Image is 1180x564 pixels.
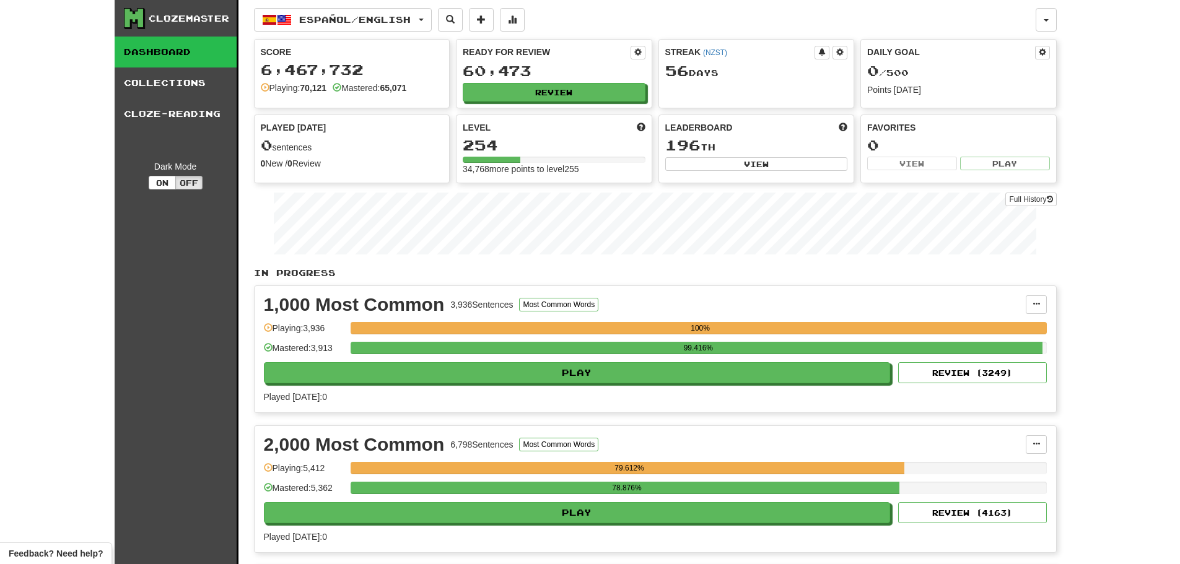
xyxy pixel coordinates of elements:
span: Open feedback widget [9,547,103,560]
a: Full History [1005,193,1056,206]
div: 6,467,732 [261,62,444,77]
strong: 0 [261,158,266,168]
div: Score [261,46,444,58]
span: Played [DATE] [261,121,326,134]
div: 0 [867,137,1050,153]
button: Review (3249) [898,362,1047,383]
div: th [665,137,848,154]
button: On [149,176,176,189]
a: Cloze-Reading [115,98,237,129]
div: Playing: 3,936 [264,322,344,342]
button: Play [960,157,1050,170]
span: Played [DATE]: 0 [264,532,327,542]
div: 1,000 Most Common [264,295,445,314]
span: 0 [867,62,879,79]
button: Off [175,176,203,189]
div: Favorites [867,121,1050,134]
div: 6,798 Sentences [450,438,513,451]
button: Most Common Words [519,438,598,451]
button: Play [264,502,891,523]
div: Mastered: [333,82,406,94]
div: Dark Mode [124,160,227,173]
div: Daily Goal [867,46,1035,59]
span: 196 [665,136,701,154]
div: Playing: [261,82,327,94]
div: Day s [665,63,848,79]
span: Played [DATE]: 0 [264,392,327,402]
div: 34,768 more points to level 255 [463,163,645,175]
div: Ready for Review [463,46,631,58]
div: New / Review [261,157,444,170]
button: More stats [500,8,525,32]
div: 100% [354,322,1047,334]
button: Add sentence to collection [469,8,494,32]
strong: 70,121 [300,83,326,93]
div: 60,473 [463,63,645,79]
div: 78.876% [354,482,899,494]
div: Streak [665,46,815,58]
span: / 500 [867,67,909,78]
span: Level [463,121,491,134]
div: 79.612% [354,462,905,474]
span: Leaderboard [665,121,733,134]
a: Collections [115,67,237,98]
button: Review (4163) [898,502,1047,523]
a: (NZST) [703,48,727,57]
span: 0 [261,136,273,154]
div: Clozemaster [149,12,229,25]
span: 56 [665,62,689,79]
strong: 65,071 [380,83,406,93]
span: Score more points to level up [637,121,645,134]
button: View [665,157,848,171]
div: Points [DATE] [867,84,1050,96]
div: 99.416% [354,342,1042,354]
div: Mastered: 5,362 [264,482,344,502]
p: In Progress [254,267,1057,279]
div: sentences [261,137,444,154]
div: 3,936 Sentences [450,298,513,311]
button: Most Common Words [519,298,598,311]
strong: 0 [287,158,292,168]
button: Play [264,362,891,383]
div: Playing: 5,412 [264,462,344,482]
span: This week in points, UTC [839,121,847,134]
div: 254 [463,137,645,153]
button: Search sentences [438,8,463,32]
button: View [867,157,957,170]
a: Dashboard [115,37,237,67]
div: Mastered: 3,913 [264,342,344,362]
span: Español / English [299,14,411,25]
button: Español/English [254,8,432,32]
button: Review [463,83,645,102]
div: 2,000 Most Common [264,435,445,454]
